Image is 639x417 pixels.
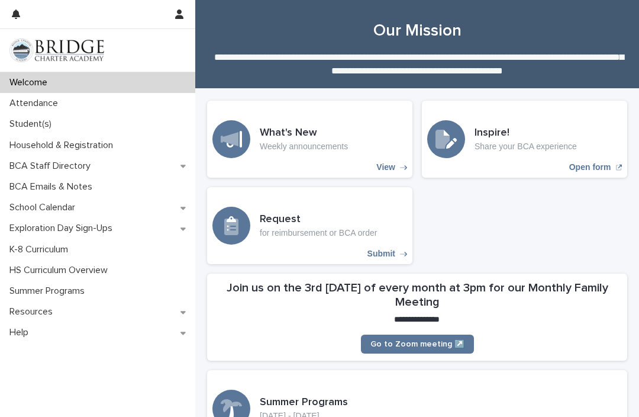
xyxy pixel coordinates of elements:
[5,244,78,255] p: K-8 Curriculum
[475,142,577,152] p: Share your BCA experience
[475,127,577,140] h3: Inspire!
[9,39,104,62] img: V1C1m3IdTEidaUdm9Hs0
[260,127,348,140] h3: What's New
[5,327,38,338] p: Help
[5,181,102,193] p: BCA Emails & Notes
[214,281,620,309] h2: Join us on the 3rd [DATE] of every month at 3pm for our Monthly Family Meeting
[5,161,100,172] p: BCA Staff Directory
[5,140,122,151] p: Household & Registration
[260,228,377,238] p: for reimbursement or BCA order
[5,306,62,317] p: Resources
[207,21,627,41] h1: Our Mission
[207,101,412,178] a: View
[260,396,348,409] h3: Summer Programs
[5,286,94,297] p: Summer Programs
[5,77,57,88] p: Welcome
[367,249,395,259] p: Submit
[5,223,122,234] p: Exploration Day Sign-Ups
[422,101,627,178] a: Open form
[361,335,474,354] a: Go to Zoom meeting ↗️
[207,187,412,264] a: Submit
[5,118,61,130] p: Student(s)
[569,162,611,172] p: Open form
[260,213,377,226] h3: Request
[260,142,348,152] p: Weekly announcements
[5,265,117,276] p: HS Curriculum Overview
[376,162,395,172] p: View
[5,202,85,213] p: School Calendar
[5,98,67,109] p: Attendance
[370,340,464,348] span: Go to Zoom meeting ↗️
